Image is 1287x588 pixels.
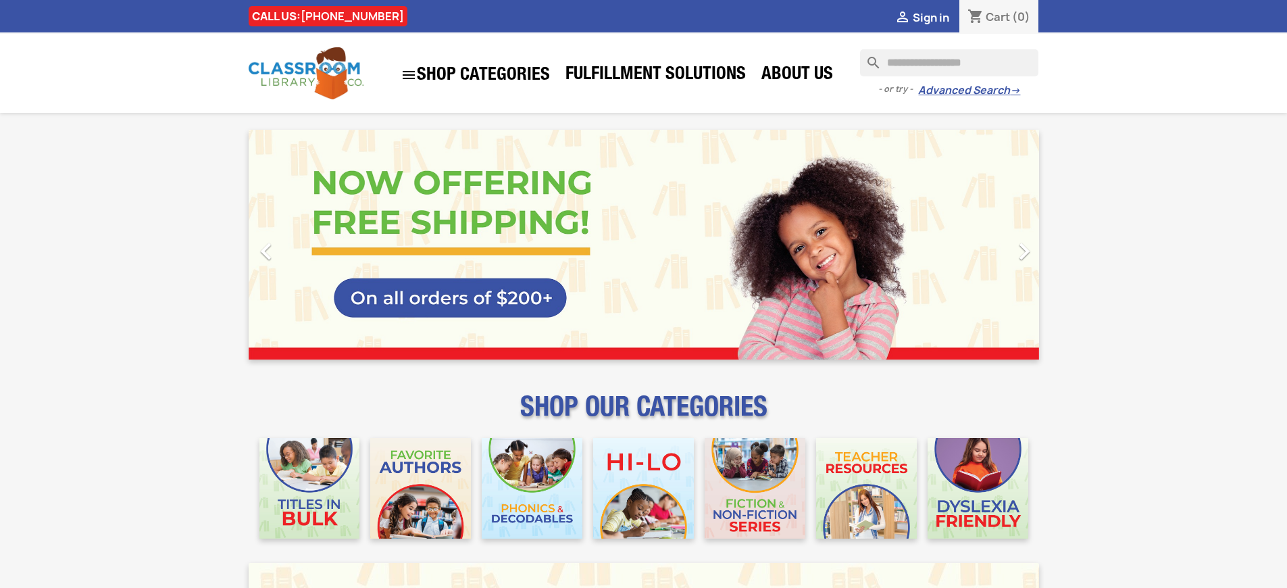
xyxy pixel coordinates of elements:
[249,6,407,26] div: CALL US:
[860,49,1038,76] input: Search
[301,9,404,24] a: [PHONE_NUMBER]
[986,9,1010,24] span: Cart
[816,438,917,539] img: CLC_Teacher_Resources_Mobile.jpg
[593,438,694,539] img: CLC_HiLo_Mobile.jpg
[918,84,1020,97] a: Advanced Search→
[913,10,949,25] span: Sign in
[249,130,1039,360] ul: Carousel container
[705,438,805,539] img: CLC_Fiction_Nonfiction_Mobile.jpg
[928,438,1028,539] img: CLC_Dyslexia_Mobile.jpg
[1007,235,1041,268] i: 
[249,403,1039,427] p: SHOP OUR CATEGORIES
[249,235,283,268] i: 
[249,130,368,360] a: Previous
[1012,9,1030,24] span: (0)
[755,62,840,89] a: About Us
[482,438,582,539] img: CLC_Phonics_And_Decodables_Mobile.jpg
[860,49,876,66] i: search
[394,60,557,90] a: SHOP CATEGORIES
[894,10,949,25] a:  Sign in
[894,10,911,26] i: 
[878,82,918,96] span: - or try -
[249,47,363,99] img: Classroom Library Company
[370,438,471,539] img: CLC_Favorite_Authors_Mobile.jpg
[401,67,417,83] i: 
[559,62,753,89] a: Fulfillment Solutions
[259,438,360,539] img: CLC_Bulk_Mobile.jpg
[967,9,984,26] i: shopping_cart
[1010,84,1020,97] span: →
[920,130,1039,360] a: Next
